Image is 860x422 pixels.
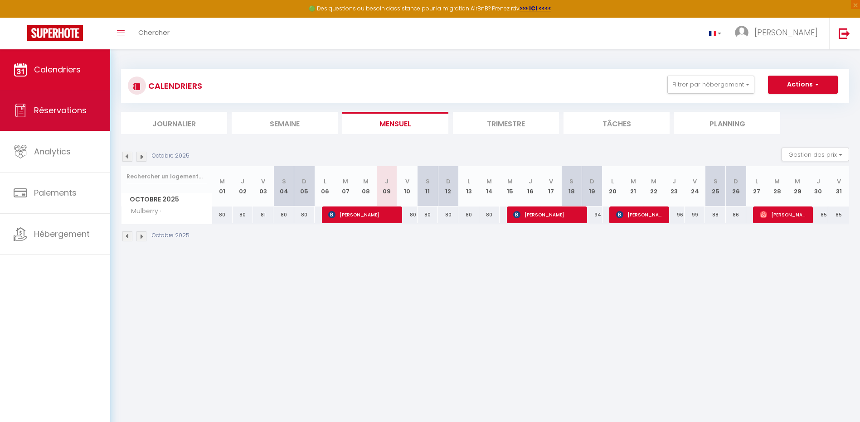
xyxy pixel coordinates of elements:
[219,177,225,186] abbr: M
[529,177,532,186] abbr: J
[693,177,697,186] abbr: V
[500,166,520,206] th: 15
[418,206,438,223] div: 80
[651,177,656,186] abbr: M
[486,177,492,186] abbr: M
[253,206,273,223] div: 81
[828,166,849,206] th: 31
[735,26,748,39] img: ...
[34,64,81,75] span: Calendriers
[27,25,83,41] img: Super Booking
[342,112,448,134] li: Mensuel
[664,166,685,206] th: 23
[397,206,417,223] div: 80
[828,206,849,223] div: 85
[34,187,77,198] span: Paiements
[561,166,582,206] th: 18
[397,166,417,206] th: 10
[34,146,71,157] span: Analytics
[458,206,479,223] div: 80
[212,166,233,206] th: 01
[726,206,746,223] div: 86
[121,193,212,206] span: Octobre 2025
[507,177,513,186] abbr: M
[672,177,676,186] abbr: J
[212,206,233,223] div: 80
[273,206,294,223] div: 80
[479,206,500,223] div: 80
[138,28,170,37] span: Chercher
[126,168,207,185] input: Rechercher un logement...
[782,148,849,161] button: Gestion des prix
[564,112,670,134] li: Tâches
[541,166,561,206] th: 17
[356,166,376,206] th: 08
[273,166,294,206] th: 04
[760,206,807,223] span: [PERSON_NAME]
[294,206,315,223] div: 80
[768,76,838,94] button: Actions
[131,18,176,49] a: Chercher
[152,152,189,160] p: Octobre 2025
[121,112,227,134] li: Journalier
[685,166,705,206] th: 24
[426,177,430,186] abbr: S
[839,28,850,39] img: logout
[602,166,623,206] th: 20
[837,177,841,186] abbr: V
[685,206,705,223] div: 99
[582,166,602,206] th: 19
[453,112,559,134] li: Trimestre
[611,177,614,186] abbr: L
[241,177,244,186] abbr: J
[728,18,829,49] a: ... [PERSON_NAME]
[328,206,396,223] span: [PERSON_NAME]
[152,231,189,240] p: Octobre 2025
[261,177,265,186] abbr: V
[324,177,326,186] abbr: L
[816,177,820,186] abbr: J
[418,166,438,206] th: 11
[774,177,780,186] abbr: M
[34,105,87,116] span: Réservations
[302,177,306,186] abbr: D
[705,206,725,223] div: 88
[590,177,594,186] abbr: D
[233,206,253,223] div: 80
[405,177,409,186] abbr: V
[726,166,746,206] th: 26
[787,166,808,206] th: 29
[549,177,553,186] abbr: V
[123,206,164,216] span: Mulberry ·
[808,166,828,206] th: 30
[282,177,286,186] abbr: S
[385,177,389,186] abbr: J
[674,112,780,134] li: Planning
[446,177,451,186] abbr: D
[808,206,828,223] div: 85
[755,177,758,186] abbr: L
[734,177,738,186] abbr: D
[631,177,636,186] abbr: M
[795,177,800,186] abbr: M
[294,166,315,206] th: 05
[623,166,643,206] th: 21
[343,177,348,186] abbr: M
[714,177,718,186] abbr: S
[582,206,602,223] div: 94
[569,177,573,186] abbr: S
[376,166,397,206] th: 09
[335,166,355,206] th: 07
[767,166,787,206] th: 28
[520,5,551,12] a: >>> ICI <<<<
[667,76,754,94] button: Filtrer par hébergement
[616,206,664,223] span: [PERSON_NAME]
[643,166,664,206] th: 22
[363,177,369,186] abbr: M
[34,228,90,240] span: Hébergement
[664,206,685,223] div: 96
[754,27,818,38] span: [PERSON_NAME]
[458,166,479,206] th: 13
[315,166,335,206] th: 06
